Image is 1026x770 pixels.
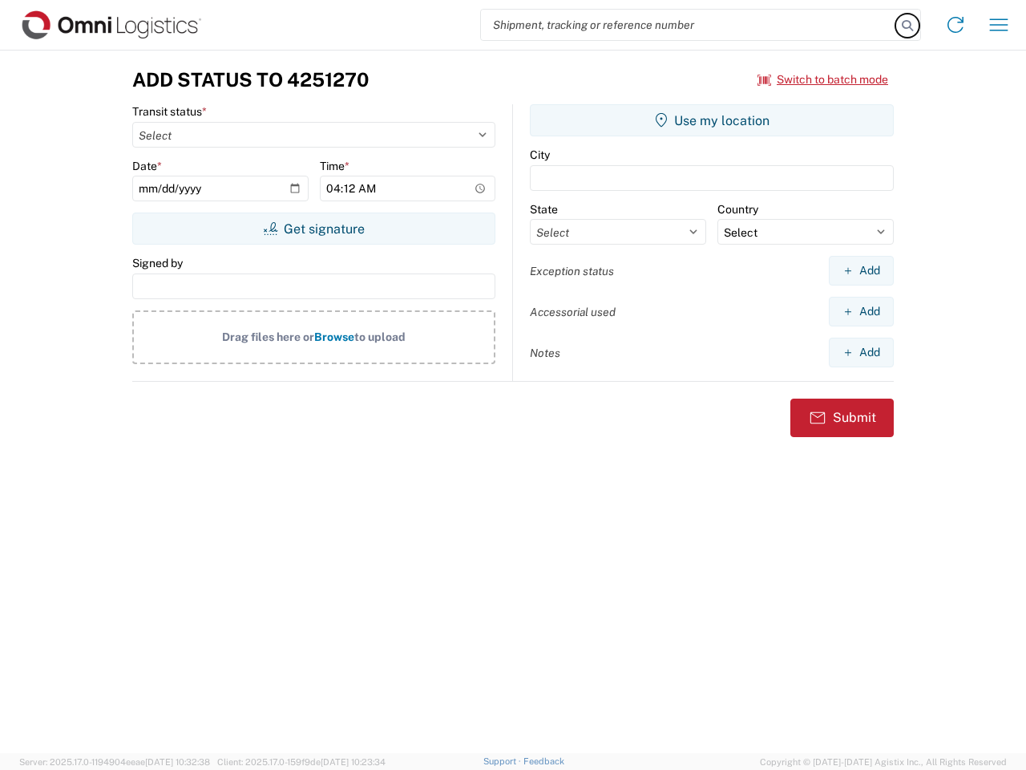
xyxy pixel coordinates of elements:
[132,256,183,270] label: Signed by
[530,305,616,319] label: Accessorial used
[132,213,495,245] button: Get signature
[829,338,894,367] button: Add
[19,757,210,767] span: Server: 2025.17.0-1194904eeae
[483,756,523,766] a: Support
[530,202,558,217] label: State
[829,256,894,286] button: Add
[320,159,349,173] label: Time
[321,757,386,767] span: [DATE] 10:23:34
[354,330,406,343] span: to upload
[530,264,614,278] label: Exception status
[757,67,888,93] button: Switch to batch mode
[717,202,758,217] label: Country
[523,756,564,766] a: Feedback
[145,757,210,767] span: [DATE] 10:32:38
[790,399,894,437] button: Submit
[222,330,314,343] span: Drag files here or
[132,159,162,173] label: Date
[132,104,207,119] label: Transit status
[132,68,369,91] h3: Add Status to 4251270
[530,346,560,360] label: Notes
[829,297,894,326] button: Add
[217,757,386,767] span: Client: 2025.17.0-159f9de
[530,104,894,136] button: Use my location
[530,148,550,162] label: City
[314,330,354,343] span: Browse
[481,10,896,40] input: Shipment, tracking or reference number
[760,755,1007,769] span: Copyright © [DATE]-[DATE] Agistix Inc., All Rights Reserved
